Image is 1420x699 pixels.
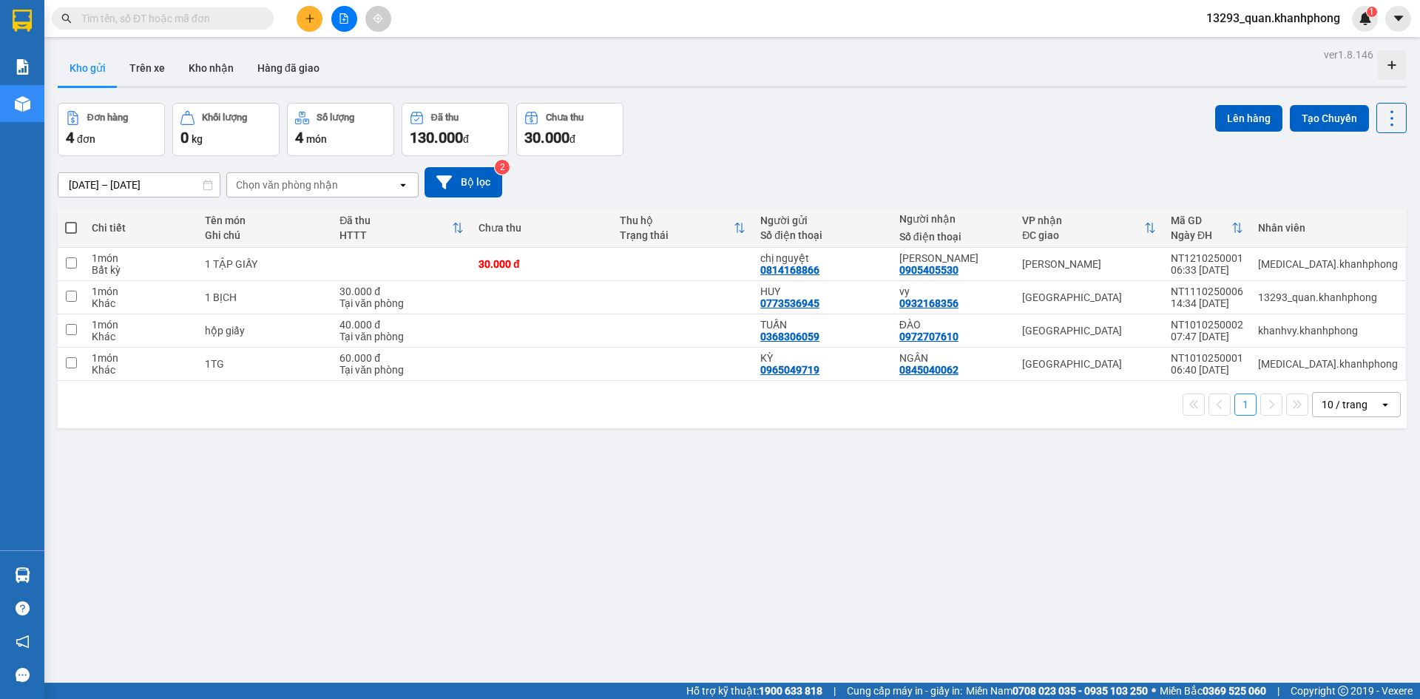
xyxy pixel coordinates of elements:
div: 0845040062 [899,364,958,376]
div: Khác [92,331,190,342]
div: [GEOGRAPHIC_DATA] [1022,325,1156,337]
div: [GEOGRAPHIC_DATA] [1022,291,1156,303]
div: Đã thu [339,215,452,226]
div: Số lượng [317,112,354,123]
div: 30.000 đ [339,286,464,297]
div: 0932168356 [899,297,958,309]
span: 13293_quan.khanhphong [1194,9,1352,27]
div: 30.000 đ [479,258,605,270]
button: aim [365,6,391,32]
th: Toggle SortBy [1163,209,1251,248]
div: Đã thu [431,112,459,123]
button: Kho nhận [177,50,246,86]
div: [GEOGRAPHIC_DATA] [1022,358,1156,370]
div: 0814168866 [760,264,819,276]
div: Tại văn phòng [339,364,464,376]
div: Chọn văn phòng nhận [236,178,338,192]
div: Người gửi [760,215,885,226]
div: 14:34 [DATE] [1171,297,1243,309]
div: NT1010250001 [1171,352,1243,364]
svg: open [1379,399,1391,411]
div: Khối lượng [202,112,247,123]
input: Select a date range. [58,173,220,197]
div: chị nguyệt [760,252,885,264]
div: Thu hộ [620,215,734,226]
div: Chi tiết [92,222,190,234]
div: 1TG [205,358,325,370]
div: Số điện thoại [899,231,1008,243]
div: 60.000 đ [339,352,464,364]
span: caret-down [1392,12,1405,25]
div: 1 món [92,252,190,264]
div: VP nhận [1022,215,1144,226]
div: 07:47 [DATE] [1171,331,1243,342]
div: 1 món [92,352,190,364]
div: ver 1.8.146 [1324,47,1373,63]
div: tham.khanhphong [1258,358,1398,370]
button: Lên hàng [1215,105,1282,132]
div: 40.000 đ [339,319,464,331]
div: KỲ [760,352,885,364]
div: 0972707610 [899,331,958,342]
span: question-circle [16,601,30,615]
div: Mã GD [1171,215,1231,226]
div: THUY HẰNG [899,252,1008,264]
div: Bất kỳ [92,264,190,276]
span: Cung cấp máy in - giấy in: [847,683,962,699]
div: Khác [92,364,190,376]
button: Trên xe [118,50,177,86]
sup: 2 [495,160,510,175]
img: warehouse-icon [15,567,30,583]
div: 06:33 [DATE] [1171,264,1243,276]
th: Toggle SortBy [612,209,754,248]
div: tham.khanhphong [1258,258,1398,270]
div: ĐC giao [1022,229,1144,241]
span: plus [305,13,315,24]
div: Số điện thoại [760,229,885,241]
div: Tại văn phòng [339,297,464,309]
div: HUY [760,286,885,297]
button: Chưa thu30.000đ [516,103,623,156]
span: notification [16,635,30,649]
div: Tại văn phòng [339,331,464,342]
span: file-add [339,13,349,24]
div: ĐÀO [899,319,1008,331]
span: 4 [66,129,74,146]
img: icon-new-feature [1359,12,1372,25]
span: aim [373,13,383,24]
sup: 1 [1367,7,1377,17]
button: Đơn hàng4đơn [58,103,165,156]
div: 0905405530 [899,264,958,276]
div: Tạo kho hàng mới [1377,50,1407,80]
button: plus [297,6,322,32]
div: NT1210250001 [1171,252,1243,264]
div: Chưa thu [479,222,605,234]
button: Bộ lọc [425,167,502,197]
button: Khối lượng0kg [172,103,280,156]
span: 0 [180,129,189,146]
span: | [834,683,836,699]
span: ⚪️ [1152,688,1156,694]
div: Ghi chú [205,229,325,241]
div: khanhvy.khanhphong [1258,325,1398,337]
div: 13293_quan.khanhphong [1258,291,1398,303]
div: 1 TẬP GIẤY [205,258,325,270]
span: kg [192,133,203,145]
th: Toggle SortBy [332,209,471,248]
button: 1 [1234,394,1257,416]
span: Miền Bắc [1160,683,1266,699]
div: 06:40 [DATE] [1171,364,1243,376]
div: NGÂN [899,352,1008,364]
span: đ [463,133,469,145]
span: 4 [295,129,303,146]
div: TUẤN [760,319,885,331]
input: Tìm tên, số ĐT hoặc mã đơn [81,10,256,27]
div: Đơn hàng [87,112,128,123]
div: HTTT [339,229,452,241]
div: Chưa thu [546,112,584,123]
img: solution-icon [15,59,30,75]
span: search [61,13,72,24]
span: | [1277,683,1279,699]
span: 130.000 [410,129,463,146]
img: warehouse-icon [15,96,30,112]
